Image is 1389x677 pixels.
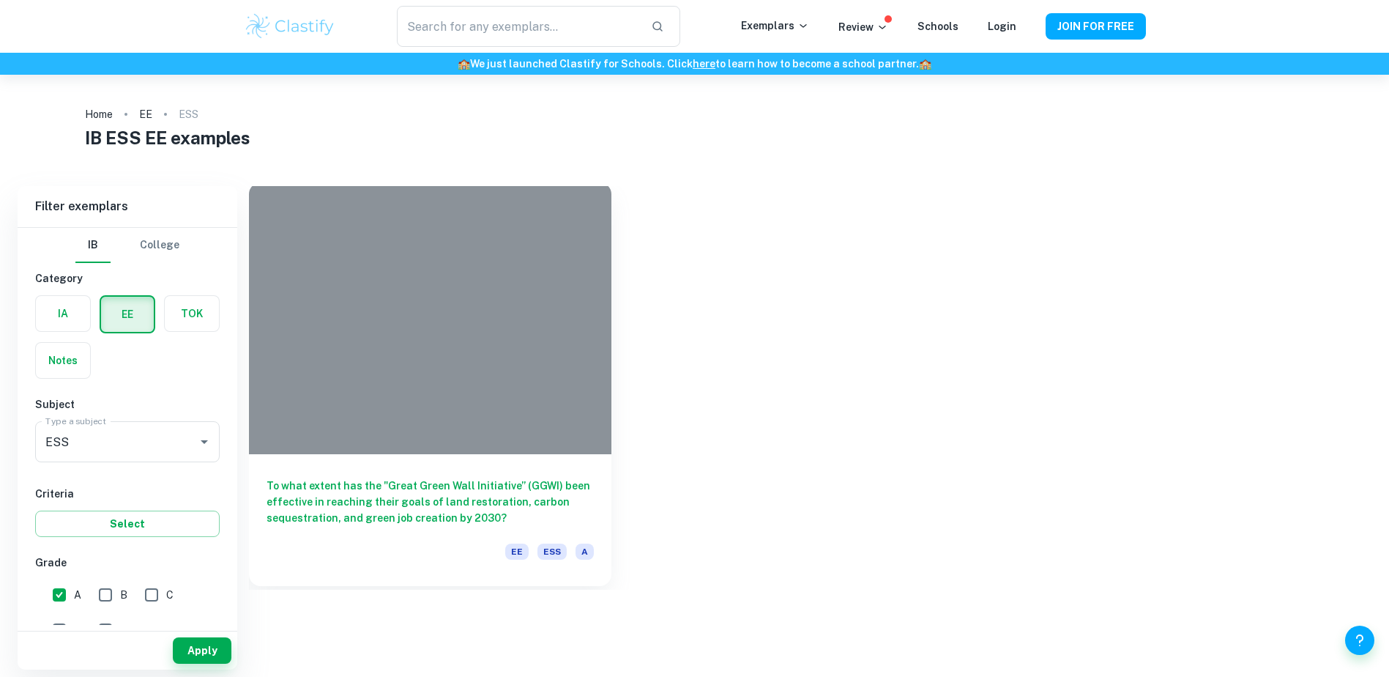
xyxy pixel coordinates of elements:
[85,125,1303,151] h1: IB ESS EE examples
[244,12,337,41] img: Clastify logo
[838,19,888,35] p: Review
[194,432,215,452] button: Open
[249,186,611,590] a: To what extent has the "Great Green Wall Initiative” (GGWI) been effective in reaching their goal...
[18,186,237,227] h6: Filter exemplars
[576,544,594,560] span: A
[165,296,219,331] button: TOK
[173,637,231,664] button: Apply
[1046,13,1146,40] button: JOIN FOR FREE
[1345,626,1374,655] button: Help and Feedback
[741,18,809,34] p: Exemplars
[35,511,220,537] button: Select
[45,415,106,427] label: Type a subject
[139,104,152,125] a: EE
[3,56,1386,72] h6: We just launched Clastify for Schools. Click to learn how to become a school partner.
[74,587,81,603] span: A
[85,104,113,125] a: Home
[75,228,179,263] div: Filter type choice
[101,297,154,332] button: EE
[140,228,179,263] button: College
[74,622,81,638] span: D
[537,544,567,560] span: ESS
[35,555,220,571] h6: Grade
[35,486,220,502] h6: Criteria
[917,21,958,32] a: Schools
[35,396,220,413] h6: Subject
[179,106,198,122] p: ESS
[75,228,111,263] button: IB
[35,270,220,286] h6: Category
[36,296,90,331] button: IA
[505,544,529,560] span: EE
[693,58,715,70] a: here
[36,343,90,378] button: Notes
[166,587,174,603] span: C
[267,478,594,526] h6: To what extent has the "Great Green Wall Initiative” (GGWI) been effective in reaching their goal...
[988,21,1016,32] a: Login
[120,622,127,638] span: E
[120,587,127,603] span: B
[919,58,931,70] span: 🏫
[458,58,470,70] span: 🏫
[397,6,638,47] input: Search for any exemplars...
